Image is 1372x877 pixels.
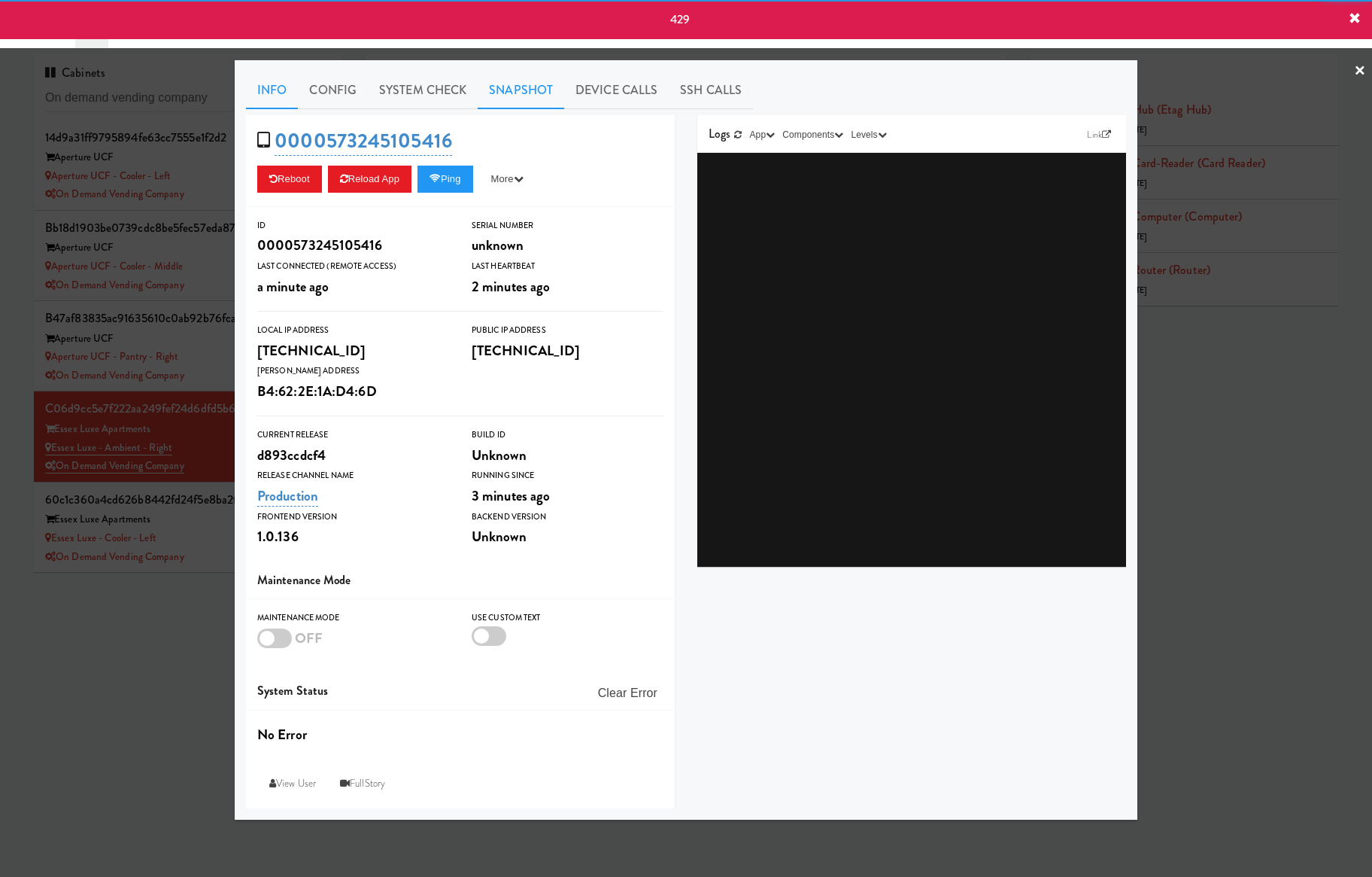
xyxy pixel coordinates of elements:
[564,72,669,109] a: Device Calls
[275,126,452,156] a: 0000573245105416
[328,770,397,797] a: FullStory
[257,770,328,797] a: View User
[592,680,663,707] button: Clear Error
[472,428,663,443] div: Build Id
[472,338,663,364] div: [TECHNICAL_ID]
[472,443,663,468] div: Unknown
[472,524,663,550] div: Unknown
[257,571,351,589] span: Maintenance Mode
[257,428,449,443] div: Current Release
[472,233,663,258] div: unknown
[1354,48,1366,95] a: ×
[847,127,890,142] button: Levels
[257,524,449,550] div: 1.0.136
[257,443,449,468] div: d893ccdcf4
[257,233,449,258] div: 0000573245105416
[257,468,449,483] div: Release Channel Name
[257,722,663,748] div: No Error
[1083,127,1115,142] a: Link
[670,11,690,28] span: 429
[257,218,449,233] div: ID
[257,276,329,297] span: a minute ago
[257,611,449,626] div: Maintenance Mode
[472,323,663,338] div: Public IP Address
[478,72,564,109] a: Snapshot
[257,338,449,364] div: [TECHNICAL_ID]
[257,486,318,507] a: Production
[709,125,730,142] span: Logs
[257,682,328,699] span: System Status
[328,166,411,193] button: Reload App
[779,127,847,142] button: Components
[295,628,323,648] span: OFF
[472,218,663,233] div: Serial Number
[472,486,550,506] span: 3 minutes ago
[417,166,473,193] button: Ping
[368,72,478,109] a: System Check
[257,510,449,525] div: Frontend Version
[257,364,449,379] div: [PERSON_NAME] Address
[472,259,663,274] div: Last Heartbeat
[246,72,298,109] a: Info
[472,611,663,626] div: Use Custom Text
[472,276,550,297] span: 2 minutes ago
[472,468,663,483] div: Running Since
[257,379,449,404] div: B4:62:2E:1A:D4:6D
[298,72,368,109] a: Config
[257,323,449,338] div: Local IP Address
[472,510,663,525] div: Backend Version
[257,259,449,274] div: Last Connected (Remote Access)
[479,166,536,193] button: More
[669,72,753,109] a: SSH Calls
[257,166,322,193] button: Reboot
[746,127,779,142] button: App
